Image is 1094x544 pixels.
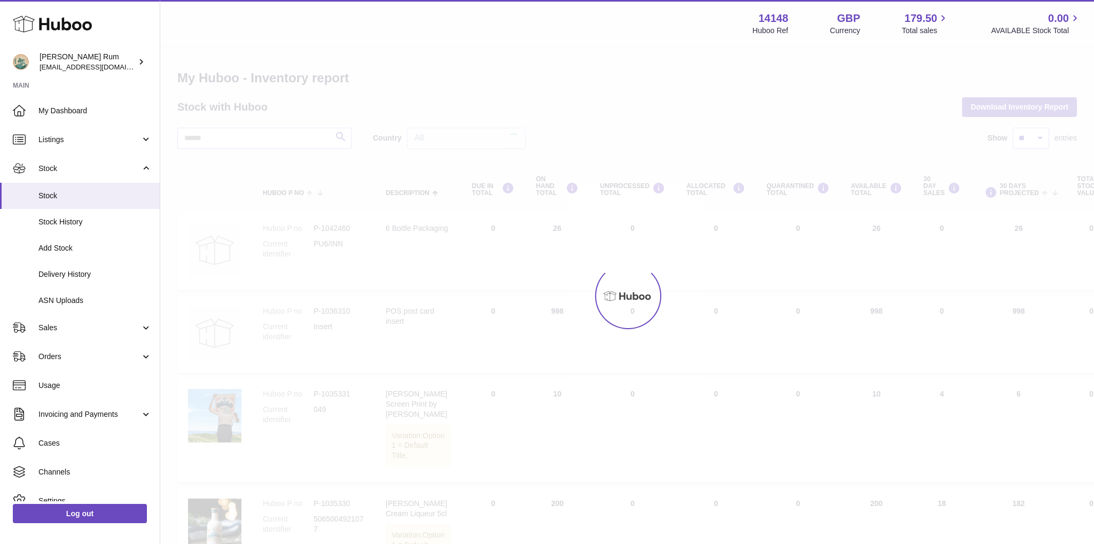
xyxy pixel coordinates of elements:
[40,63,157,71] span: [EMAIL_ADDRESS][DOMAIN_NAME]
[38,296,152,306] span: ASN Uploads
[38,438,152,448] span: Cases
[902,26,949,36] span: Total sales
[830,26,861,36] div: Currency
[904,11,937,26] span: 179.50
[38,243,152,253] span: Add Stock
[991,11,1081,36] a: 0.00 AVAILABLE Stock Total
[13,504,147,523] a: Log out
[38,269,152,279] span: Delivery History
[759,11,788,26] strong: 14148
[837,11,860,26] strong: GBP
[38,191,152,201] span: Stock
[13,54,29,70] img: mail@bartirum.wales
[753,26,788,36] div: Huboo Ref
[38,467,152,477] span: Channels
[38,323,140,333] span: Sales
[38,380,152,391] span: Usage
[38,135,140,145] span: Listings
[38,352,140,362] span: Orders
[38,164,140,174] span: Stock
[991,26,1081,36] span: AVAILABLE Stock Total
[902,11,949,36] a: 179.50 Total sales
[1048,11,1069,26] span: 0.00
[38,106,152,116] span: My Dashboard
[38,496,152,506] span: Settings
[38,217,152,227] span: Stock History
[38,409,140,419] span: Invoicing and Payments
[40,52,136,72] div: [PERSON_NAME] Rum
